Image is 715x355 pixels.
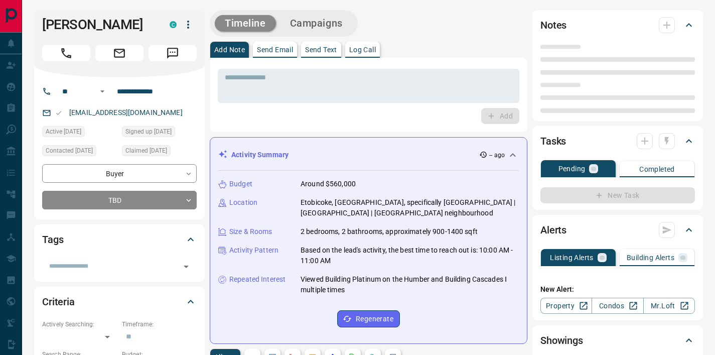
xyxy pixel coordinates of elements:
[42,145,117,159] div: Sat Sep 13 2025
[540,298,592,314] a: Property
[42,45,90,61] span: Call
[125,127,172,137] span: Signed up [DATE]
[95,45,144,61] span: Email
[46,146,93,156] span: Contacted [DATE]
[170,21,177,28] div: condos.ca
[540,129,695,153] div: Tasks
[214,46,245,53] p: Add Note
[229,226,272,237] p: Size & Rooms
[540,332,583,348] h2: Showings
[540,133,566,149] h2: Tasks
[125,146,167,156] span: Claimed [DATE]
[337,310,400,327] button: Regenerate
[42,164,197,183] div: Buyer
[558,165,586,172] p: Pending
[179,260,193,274] button: Open
[229,245,278,256] p: Activity Pattern
[218,146,519,164] div: Activity Summary-- ago
[149,45,197,61] span: Message
[46,127,81,137] span: Active [DATE]
[349,46,376,53] p: Log Call
[305,46,337,53] p: Send Text
[229,197,257,208] p: Location
[639,166,675,173] p: Completed
[42,231,63,248] h2: Tags
[42,17,155,33] h1: [PERSON_NAME]
[257,46,293,53] p: Send Email
[280,15,353,32] button: Campaigns
[42,290,197,314] div: Criteria
[301,179,356,189] p: Around $560,000
[301,197,519,218] p: Etobicoke, [GEOGRAPHIC_DATA], specifically [GEOGRAPHIC_DATA] | [GEOGRAPHIC_DATA] | [GEOGRAPHIC_DA...
[540,222,566,238] h2: Alerts
[55,109,62,116] svg: Email Valid
[215,15,276,32] button: Timeline
[643,298,695,314] a: Mr.Loft
[550,254,594,261] p: Listing Alerts
[69,108,183,116] a: [EMAIL_ADDRESS][DOMAIN_NAME]
[301,226,478,237] p: 2 bedrooms, 2 bathrooms, approximately 900-1400 sqft
[540,328,695,352] div: Showings
[231,150,289,160] p: Activity Summary
[301,245,519,266] p: Based on the lead's activity, the best time to reach out is: 10:00 AM - 11:00 AM
[592,298,643,314] a: Condos
[42,227,197,252] div: Tags
[489,151,505,160] p: -- ago
[540,17,566,33] h2: Notes
[122,126,197,140] div: Sat Sep 13 2025
[540,13,695,37] div: Notes
[42,126,117,140] div: Sat Sep 13 2025
[122,145,197,159] div: Sat Sep 13 2025
[540,284,695,295] p: New Alert:
[229,179,252,189] p: Budget
[540,218,695,242] div: Alerts
[627,254,674,261] p: Building Alerts
[229,274,285,285] p: Repeated Interest
[96,85,108,97] button: Open
[301,274,519,295] p: Viewed Building Platinum on the Humber and Building Cascades Ⅰ multiple times
[42,191,197,209] div: TBD
[42,320,117,329] p: Actively Searching:
[122,320,197,329] p: Timeframe:
[42,294,75,310] h2: Criteria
